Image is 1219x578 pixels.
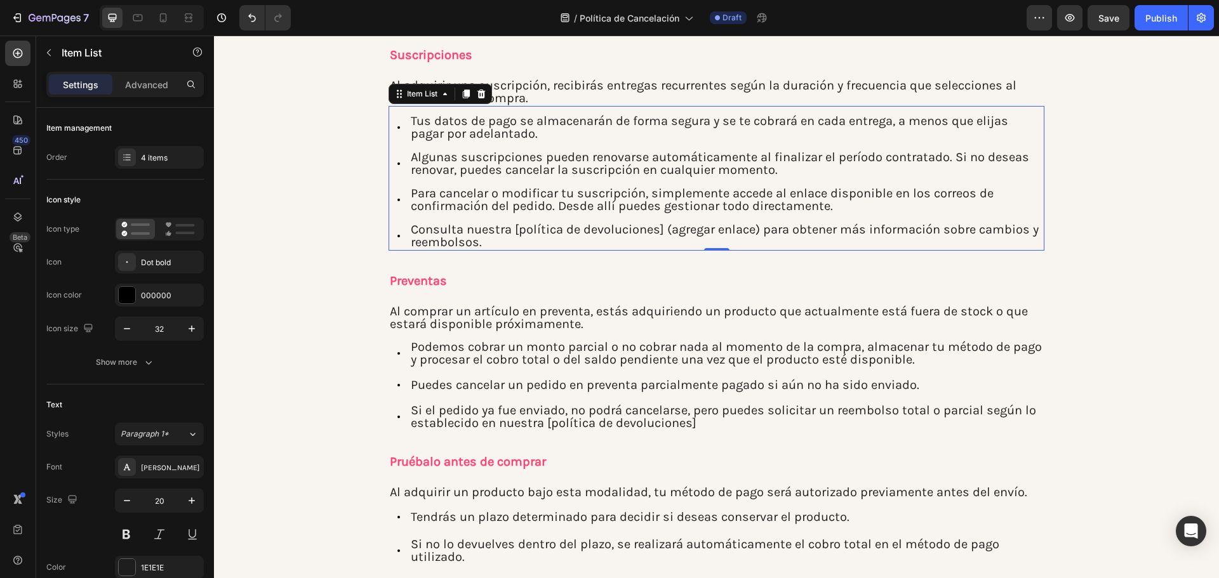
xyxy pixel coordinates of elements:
[1135,5,1188,30] button: Publish
[141,152,201,164] div: 4 items
[12,135,30,145] div: 450
[46,492,80,509] div: Size
[46,152,67,163] div: Order
[46,122,112,134] div: Item management
[1088,5,1129,30] button: Save
[62,45,170,60] p: Item List
[125,78,168,91] p: Advanced
[46,399,62,411] div: Text
[96,356,155,369] div: Show more
[46,562,66,573] div: Color
[63,78,98,91] p: Settings
[141,562,201,574] div: 1E1E1E
[46,223,79,235] div: Icon type
[5,5,95,30] button: 7
[141,462,201,473] div: [PERSON_NAME]
[83,10,89,25] p: 7
[46,351,204,374] button: Show more
[141,290,201,301] div: 000000
[1145,11,1177,25] div: Publish
[723,12,742,23] span: Draft
[46,461,62,473] div: Font
[121,428,169,440] span: Paragraph 1*
[46,256,62,268] div: Icon
[10,232,30,242] div: Beta
[239,5,291,30] div: Undo/Redo
[115,423,204,445] button: Paragraph 1*
[46,194,81,206] div: Icon style
[46,428,69,440] div: Styles
[1176,516,1206,546] div: Open Intercom Messenger
[1098,13,1119,23] span: Save
[214,36,1219,578] iframe: Design area
[46,320,96,338] div: Icon size
[46,289,82,301] div: Icon color
[141,257,201,268] div: Dot bold
[574,11,577,25] span: /
[580,11,679,25] span: Política de Cancelación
